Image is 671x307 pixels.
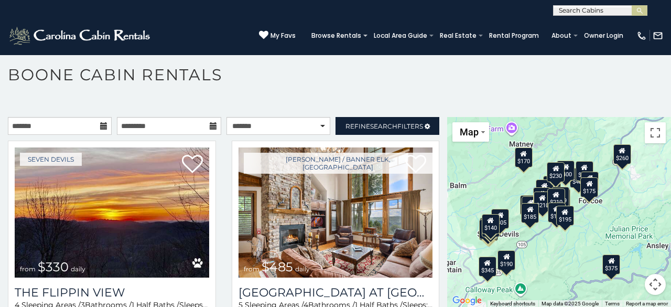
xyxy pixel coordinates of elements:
[15,147,209,278] img: The Flippin View
[626,301,668,306] a: Report a map error
[239,285,433,300] h3: Ridge Haven Lodge at Echota
[522,196,539,216] div: $230
[262,259,293,274] span: $485
[20,265,36,273] span: from
[479,220,497,240] div: $436
[613,144,631,164] div: $260
[497,250,515,270] div: $190
[551,187,569,207] div: $199
[345,122,423,130] span: Refine Filters
[244,265,259,273] span: from
[38,259,69,274] span: $330
[645,274,666,295] button: Map camera controls
[556,205,574,225] div: $195
[645,122,666,143] button: Toggle fullscreen view
[20,153,82,166] a: Seven Devils
[534,191,551,211] div: $210
[244,153,433,174] a: [PERSON_NAME] / Banner Elk, [GEOGRAPHIC_DATA]
[605,301,620,306] a: Terms
[570,167,588,187] div: $485
[521,203,539,223] div: $185
[479,219,497,239] div: $270
[480,220,498,240] div: $375
[580,177,598,197] div: $175
[259,30,296,41] a: My Favs
[435,28,482,43] a: Real Estate
[536,179,554,199] div: $400
[482,217,500,237] div: $300
[547,203,565,223] div: $175
[295,265,310,273] span: daily
[547,162,565,182] div: $230
[533,187,551,207] div: $205
[15,147,209,278] a: The Flippin View from $330 daily
[542,301,599,306] span: Map data ©2025 Google
[547,188,565,208] div: $210
[270,31,296,40] span: My Favs
[370,122,397,130] span: Search
[520,195,537,215] div: $330
[479,256,496,276] div: $345
[460,126,479,137] span: Map
[239,285,433,300] a: [GEOGRAPHIC_DATA] at [GEOGRAPHIC_DATA]
[581,172,599,192] div: $190
[369,28,432,43] a: Local Area Guide
[546,28,577,43] a: About
[602,254,620,274] div: $375
[636,30,647,41] img: phone-regular-white.png
[579,28,629,43] a: Owner Login
[452,122,489,142] button: Change map style
[335,117,439,135] a: RefineSearchFilters
[552,188,570,208] div: $275
[8,25,153,46] img: White-1-2.png
[182,154,203,176] a: Add to favorites
[515,147,533,167] div: $170
[239,147,433,278] img: Ridge Haven Lodge at Echota
[15,285,209,300] a: The Flippin View
[481,214,499,234] div: $140
[239,147,433,278] a: Ridge Haven Lodge at Echota from $485 daily
[484,28,544,43] a: Rental Program
[557,160,575,180] div: $400
[653,30,663,41] img: mail-regular-white.png
[71,265,85,273] span: daily
[491,208,509,228] div: $305
[576,161,593,181] div: $395
[306,28,366,43] a: Browse Rentals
